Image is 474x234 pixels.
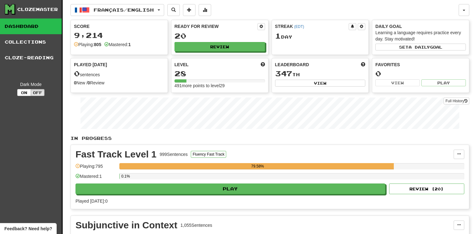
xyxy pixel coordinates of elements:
[74,61,107,68] span: Played [DATE]
[5,81,57,88] div: Dark Mode
[74,80,76,85] strong: 0
[375,29,466,42] div: Learning a language requires practice every day. Stay motivated!
[76,183,385,194] button: Play
[70,135,469,141] p: In Progress
[444,98,469,104] a: Full History
[70,4,164,16] button: Français/English
[275,61,309,68] span: Leaderboard
[104,41,131,48] div: Mastered:
[409,45,430,49] span: a daily
[17,89,31,96] button: On
[294,24,304,29] a: (EDT)
[261,61,265,68] span: Score more points to level up
[389,183,464,194] button: Review (20)
[191,151,226,158] button: Fluency Fast Track
[74,80,164,86] div: New / Review
[275,69,292,78] span: 347
[375,70,466,77] div: 0
[74,69,80,78] span: 0
[167,4,180,16] button: Search sentences
[76,150,157,159] div: Fast Track Level 1
[375,79,420,86] button: View
[31,89,44,96] button: Off
[121,163,394,169] div: 79.58%
[375,44,466,51] button: Seta dailygoal
[160,151,188,157] div: 999 Sentences
[76,163,116,173] div: Playing: 795
[183,4,195,16] button: Add sentence to collection
[275,23,349,29] div: Streak
[128,42,131,47] strong: 1
[174,61,189,68] span: Level
[180,222,212,228] div: 1,055 Sentences
[275,31,281,40] span: 1
[74,70,164,78] div: sentences
[4,226,52,232] span: Open feedback widget
[361,61,365,68] span: This week in points, UTC
[174,42,265,51] button: Review
[275,70,366,78] div: th
[74,41,101,48] div: Playing:
[174,82,265,89] div: 491 more points to level 29
[76,173,116,183] div: Mastered: 1
[174,32,265,40] div: 20
[94,7,154,13] span: Français / English
[88,80,90,85] strong: 0
[199,4,211,16] button: More stats
[275,80,366,87] button: View
[174,70,265,77] div: 28
[74,23,164,29] div: Score
[94,42,101,47] strong: 805
[76,221,177,230] div: Subjunctive in Context
[74,31,164,39] div: 9,214
[76,199,107,204] span: Played [DATE]: 0
[375,23,466,29] div: Daily Goal
[174,23,258,29] div: Ready for Review
[17,6,58,13] div: Clozemaster
[375,61,466,68] div: Favorites
[275,32,366,40] div: Day
[421,79,466,86] button: Play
